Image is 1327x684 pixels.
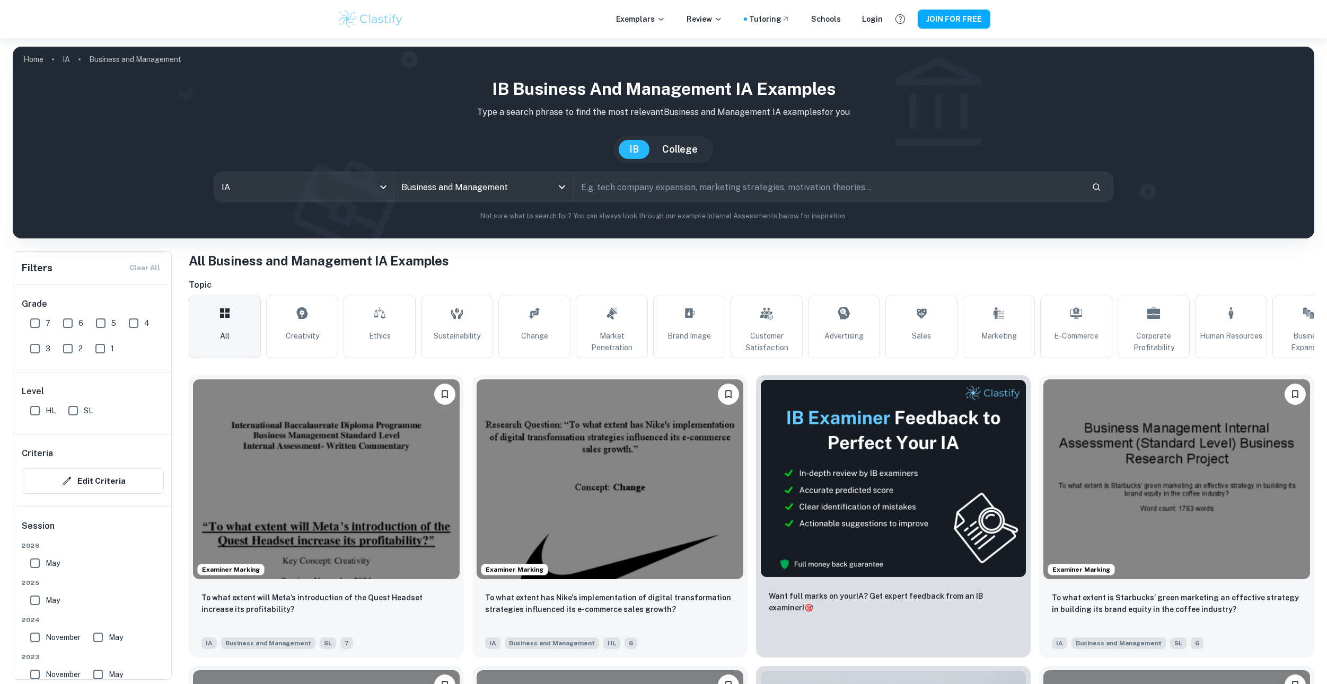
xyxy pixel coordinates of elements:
[485,637,500,649] span: IA
[63,52,70,67] a: IA
[189,251,1314,270] h1: All Business and Management IA Examples
[21,106,1306,119] p: Type a search phrase to find the most relevant Business and Management IA examples for you
[337,8,405,30] img: Clastify logo
[769,590,1018,614] p: Want full marks on your IA ? Get expert feedback from an IB examiner!
[21,211,1306,221] p: Not sure what to search for? You can always look through our example Internal Assessments below f...
[46,632,81,643] span: November
[1087,178,1105,196] button: Search
[581,330,643,353] span: Market Penetration
[1071,637,1166,649] span: Business and Management
[918,10,990,29] button: JOIN FOR FREE
[46,594,60,606] span: May
[555,180,569,194] button: Open
[749,13,790,25] a: Tutoring
[13,47,1314,238] img: profile cover
[201,637,217,649] span: IA
[220,330,230,342] span: All
[21,76,1306,102] h1: IB Business and Management IA examples
[718,384,739,405] button: Please log in to bookmark exemplars
[189,375,464,658] a: Examiner MarkingPlease log in to bookmark exemplarsTo what extent will Meta’s introduction of the...
[286,330,319,342] span: Creativity
[891,10,909,28] button: Help and Feedback
[1285,384,1306,405] button: Please log in to bookmark exemplars
[221,637,315,649] span: Business and Management
[981,330,1017,342] span: Marketing
[22,541,164,550] span: 2026
[912,330,931,342] span: Sales
[756,375,1031,658] a: ThumbnailWant full marks on yourIA? Get expert feedback from an IB examiner!
[369,330,391,342] span: Ethics
[111,317,116,329] span: 5
[111,343,114,354] span: 1
[46,669,81,680] span: November
[1191,637,1203,649] span: 6
[472,375,748,658] a: Examiner MarkingPlease log in to bookmark exemplarsTo what extent has Nike's implementation of di...
[22,578,164,588] span: 2025
[485,592,735,615] p: To what extent has Nike's implementation of digital transformation strategies influenced its e-co...
[193,379,460,579] img: Business and Management IA example thumbnail: To what extent will Meta’s introduction
[46,343,50,354] span: 3
[22,520,164,541] h6: Session
[89,54,181,65] p: Business and Management
[804,603,813,612] span: 🎯
[1054,330,1098,342] span: E-commerce
[603,637,620,649] span: HL
[616,13,665,25] p: Exemplars
[652,140,708,159] button: College
[521,330,548,342] span: Change
[1200,330,1262,342] span: Human Resources
[84,405,93,416] span: SL
[198,565,264,574] span: Examiner Marking
[735,330,798,353] span: Customer Satisfaction
[46,405,56,416] span: HL
[1170,637,1187,649] span: SL
[22,261,52,276] h6: Filters
[22,652,164,662] span: 2023
[78,317,83,329] span: 6
[1052,637,1067,649] span: IA
[811,13,841,25] a: Schools
[481,565,548,574] span: Examiner Marking
[22,615,164,625] span: 2024
[1043,379,1310,579] img: Business and Management IA example thumbnail: To what extent is Starbucks’ green marke
[78,343,83,354] span: 2
[862,13,883,25] a: Login
[477,379,743,579] img: Business and Management IA example thumbnail: To what extent has Nike's implementation
[214,172,393,202] div: IA
[1122,330,1185,353] span: Corporate Profitability
[760,379,1027,578] img: Thumbnail
[1052,592,1302,615] p: To what extent is Starbucks’ green marketing an effective strategy in building its brand equity i...
[340,637,353,649] span: 7
[144,317,150,329] span: 4
[505,637,599,649] span: Business and Management
[320,637,336,649] span: SL
[667,330,711,342] span: Brand Image
[687,13,723,25] p: Review
[22,385,164,398] h6: Level
[1039,375,1314,658] a: Examiner MarkingPlease log in to bookmark exemplarsTo what extent is Starbucks’ green marketing a...
[22,447,53,460] h6: Criteria
[46,317,50,329] span: 7
[574,172,1083,202] input: E.g. tech company expansion, marketing strategies, motivation theories...
[824,330,864,342] span: Advertising
[201,592,451,615] p: To what extent will Meta’s introduction of the Quest Headset increase its profitability?
[619,140,649,159] button: IB
[23,52,43,67] a: Home
[434,330,480,342] span: Sustainability
[22,298,164,310] h6: Grade
[22,468,164,494] button: Edit Criteria
[109,669,123,680] span: May
[189,279,1314,291] h6: Topic
[434,384,455,405] button: Please log in to bookmark exemplars
[625,637,637,649] span: 6
[46,557,60,569] span: May
[1048,565,1114,574] span: Examiner Marking
[109,632,123,643] span: May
